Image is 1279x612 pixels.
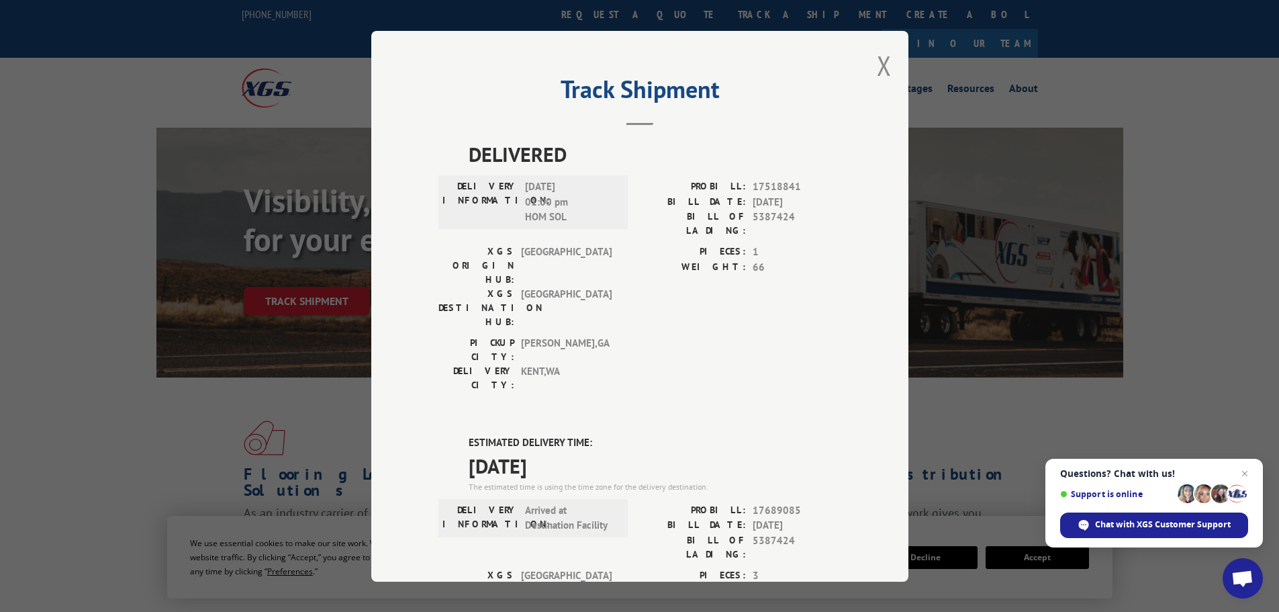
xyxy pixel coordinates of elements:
label: PROBILL: [640,179,746,195]
label: XGS ORIGIN HUB: [438,245,514,287]
span: 17518841 [753,179,841,195]
span: 1 [753,245,841,260]
span: 5387424 [753,210,841,238]
label: BILL OF LADING: [640,533,746,561]
span: 3 [753,568,841,583]
span: Close chat [1237,466,1253,482]
label: XGS ORIGIN HUB: [438,568,514,610]
label: BILL OF LADING: [640,210,746,238]
label: DELIVERY INFORMATION: [442,179,518,225]
label: PIECES: [640,568,746,583]
span: 5387424 [753,533,841,561]
label: DELIVERY INFORMATION: [442,502,518,533]
label: PROBILL: [640,502,746,518]
span: [DATE] [753,194,841,210]
label: ESTIMATED DELIVERY TIME: [469,435,841,451]
span: 17689085 [753,502,841,518]
span: Chat with XGS Customer Support [1095,519,1231,531]
label: BILL DATE: [640,194,746,210]
span: [DATE] [753,518,841,533]
span: [DATE] 01:00 pm HOM SOL [525,179,616,225]
span: DELIVERED [469,139,841,169]
span: Questions? Chat with us! [1060,468,1248,479]
label: XGS DESTINATION HUB: [438,287,514,329]
div: Chat with XGS Customer Support [1060,513,1248,538]
label: PIECES: [640,245,746,260]
span: [GEOGRAPHIC_DATA] [521,568,612,610]
span: Support is online [1060,489,1173,499]
button: Close modal [877,48,892,83]
label: PICKUP CITY: [438,336,514,364]
div: The estimated time is using the time zone for the delivery destination. [469,480,841,492]
div: Open chat [1223,558,1263,599]
span: Arrived at Destination Facility [525,502,616,533]
span: [GEOGRAPHIC_DATA] [521,287,612,329]
label: WEIGHT: [640,259,746,275]
label: DELIVERY CITY: [438,364,514,392]
h2: Track Shipment [438,80,841,105]
label: BILL DATE: [640,518,746,533]
span: 66 [753,259,841,275]
span: [PERSON_NAME] , GA [521,336,612,364]
span: [DATE] [469,450,841,480]
span: KENT , WA [521,364,612,392]
span: [GEOGRAPHIC_DATA] [521,245,612,287]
